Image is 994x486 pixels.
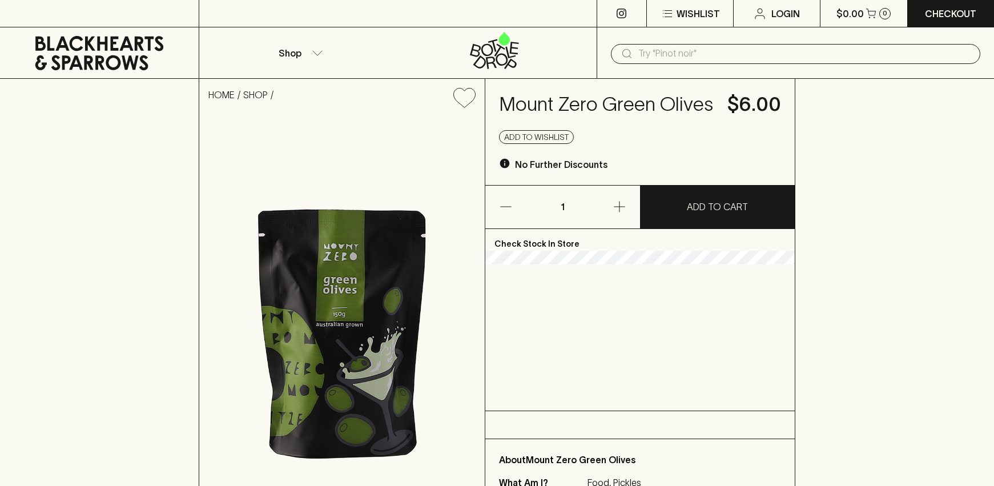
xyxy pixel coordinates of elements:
[208,90,235,100] a: HOME
[687,200,748,214] p: ADD TO CART
[279,46,301,60] p: Shop
[677,7,720,21] p: Wishlist
[243,90,268,100] a: SHOP
[199,7,209,21] p: ⠀
[836,7,864,21] p: $0.00
[771,7,800,21] p: Login
[515,158,607,171] p: No Further Discounts
[925,7,976,21] p: Checkout
[549,186,576,228] p: 1
[641,186,795,228] button: ADD TO CART
[499,93,714,117] h4: Mount Zero Green Olives
[449,83,480,113] button: Add to wishlist
[638,45,971,63] input: Try "Pinot noir"
[485,229,795,251] p: Check Stock In Store
[727,93,781,117] h4: $6.00
[499,130,574,144] button: Add to wishlist
[199,27,398,78] button: Shop
[883,10,887,17] p: 0
[499,453,781,467] p: About Mount Zero Green Olives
